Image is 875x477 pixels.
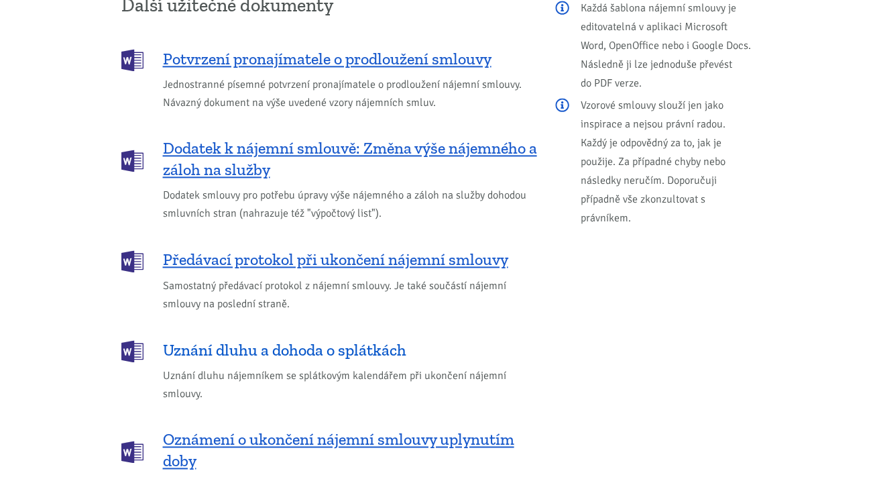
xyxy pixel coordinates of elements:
[163,76,537,112] span: Jednostranné písemné potvrzení pronajímatele o prodloužení nájemní smlouvy. Návazný dokument na v...
[121,339,537,361] a: Uznání dluhu a dohoda o splátkách
[163,339,406,361] span: Uznání dluhu a dohoda o splátkách
[121,441,143,463] img: DOCX (Word)
[163,48,491,70] span: Potvrzení pronajímatele o prodloužení smlouvy
[121,138,537,180] a: Dodatek k nájemní smlouvě: Změna výše nájemného a záloh na služby
[163,187,537,223] span: Dodatek smlouvy pro potřebu úpravy výše nájemného a záloh na služby dohodou smluvních stran (nahr...
[121,48,537,70] a: Potvrzení pronajímatele o prodloužení smlouvy
[121,250,143,272] img: DOCX (Word)
[163,367,537,403] span: Uznání dluhu nájemníkem se splátkovým kalendářem při ukončení nájemní smlouvy.
[121,150,143,172] img: DOCX (Word)
[163,429,537,472] span: Oznámení o ukončení nájemní smlouvy uplynutím doby
[163,249,508,270] span: Předávací protokol při ukončení nájemní smlouvy
[163,138,537,180] span: Dodatek k nájemní smlouvě: Změna výše nájemného a záloh na služby
[121,429,537,472] a: Oznámení o ukončení nájemní smlouvy uplynutím doby
[555,96,754,227] p: Vzorové smlouvy slouží jen jako inspirace a nejsou právní radou. Každý je odpovědný za to, jak je...
[121,340,143,362] img: DOCX (Word)
[121,49,143,71] img: DOCX (Word)
[163,277,537,313] span: Samostatný předávací protokol z nájemní smlouvy. Je také součástí nájemní smlouvy na poslední str...
[121,249,537,271] a: Předávací protokol při ukončení nájemní smlouvy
